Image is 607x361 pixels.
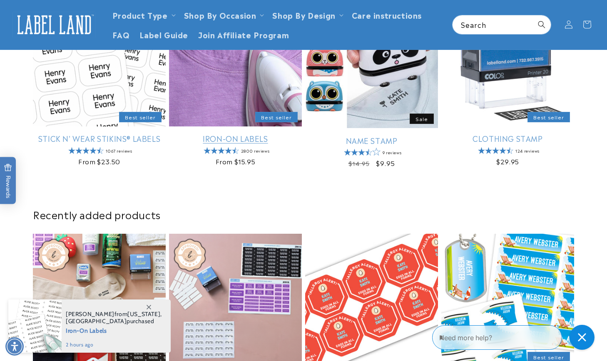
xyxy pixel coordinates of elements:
img: Label Land [12,12,96,37]
span: Shop By Occasion [184,10,256,20]
span: FAQ [112,30,130,39]
a: Product Type [112,9,168,20]
div: Accessibility Menu [5,337,24,356]
summary: Shop By Design [267,5,346,25]
a: Label Land [10,9,99,41]
h2: Recently added products [33,208,574,221]
a: Stick N' Wear Stikins® Labels [33,134,166,143]
a: Shop By Design [272,9,335,20]
summary: Product Type [107,5,179,25]
a: Clothing Stamp [441,134,574,143]
button: Search [532,15,551,34]
a: FAQ [107,25,135,44]
span: Label Guide [139,30,188,39]
span: [PERSON_NAME] [66,310,114,318]
iframe: Gorgias Floating Chat [432,322,599,353]
span: Iron-On Labels [66,325,162,335]
a: Label Guide [134,25,193,44]
span: [US_STATE] [127,310,160,318]
span: Join Affiliate Program [198,30,289,39]
span: 2 hours ago [66,341,162,349]
span: Care instructions [352,10,422,20]
span: [GEOGRAPHIC_DATA] [66,317,127,325]
span: from , purchased [66,311,162,325]
a: Iron-On Labels [169,134,302,143]
span: Rewards [4,164,12,198]
a: Name Stamp [305,136,438,145]
a: Join Affiliate Program [193,25,294,44]
a: Care instructions [347,5,427,25]
summary: Shop By Occasion [179,5,268,25]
